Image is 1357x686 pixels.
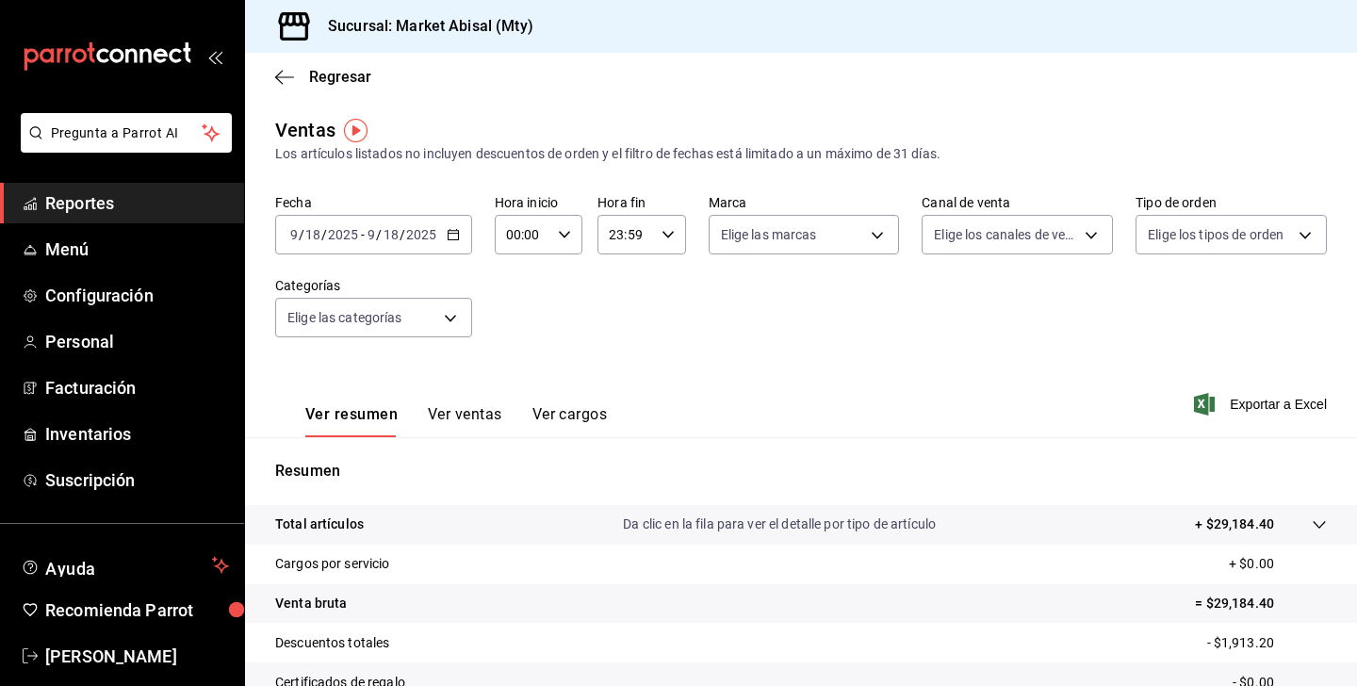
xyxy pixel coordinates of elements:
span: / [299,227,304,242]
input: -- [367,227,376,242]
button: open_drawer_menu [207,49,222,64]
p: Cargos por servicio [275,554,390,574]
p: + $29,184.40 [1195,514,1274,534]
span: Elige las marcas [721,225,817,244]
label: Hora fin [597,196,685,209]
span: Personal [45,329,229,354]
label: Canal de venta [922,196,1113,209]
h3: Sucursal: Market Abisal (Mty) [313,15,533,38]
span: Inventarios [45,421,229,447]
span: Suscripción [45,467,229,493]
p: Venta bruta [275,594,347,613]
button: Regresar [275,68,371,86]
input: -- [304,227,321,242]
div: Los artículos listados no incluyen descuentos de orden y el filtro de fechas está limitado a un m... [275,144,1327,164]
label: Marca [709,196,900,209]
span: - [361,227,365,242]
button: Pregunta a Parrot AI [21,113,232,153]
span: Pregunta a Parrot AI [51,123,203,143]
button: Ver ventas [428,405,502,437]
img: Tooltip marker [344,119,368,142]
span: Regresar [309,68,371,86]
input: -- [383,227,400,242]
span: Facturación [45,375,229,400]
span: / [400,227,405,242]
div: Ventas [275,116,335,144]
label: Hora inicio [495,196,582,209]
p: + $0.00 [1229,554,1327,574]
p: Descuentos totales [275,633,389,653]
p: - $1,913.20 [1207,633,1327,653]
button: Exportar a Excel [1198,393,1327,416]
input: ---- [327,227,359,242]
input: -- [289,227,299,242]
p: Da clic en la fila para ver el detalle por tipo de artículo [623,514,936,534]
label: Fecha [275,196,472,209]
span: / [376,227,382,242]
p: Resumen [275,460,1327,482]
label: Tipo de orden [1136,196,1327,209]
button: Ver resumen [305,405,398,437]
span: Elige los tipos de orden [1148,225,1283,244]
div: navigation tabs [305,405,607,437]
p: Total artículos [275,514,364,534]
input: ---- [405,227,437,242]
span: [PERSON_NAME] [45,644,229,669]
span: Reportes [45,190,229,216]
span: Elige los canales de venta [934,225,1078,244]
span: Menú [45,237,229,262]
p: = $29,184.40 [1195,594,1327,613]
span: Recomienda Parrot [45,597,229,623]
label: Categorías [275,279,472,292]
span: Elige las categorías [287,308,402,327]
span: Configuración [45,283,229,308]
span: / [321,227,327,242]
span: Ayuda [45,554,204,577]
button: Ver cargos [532,405,608,437]
a: Pregunta a Parrot AI [13,137,232,156]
